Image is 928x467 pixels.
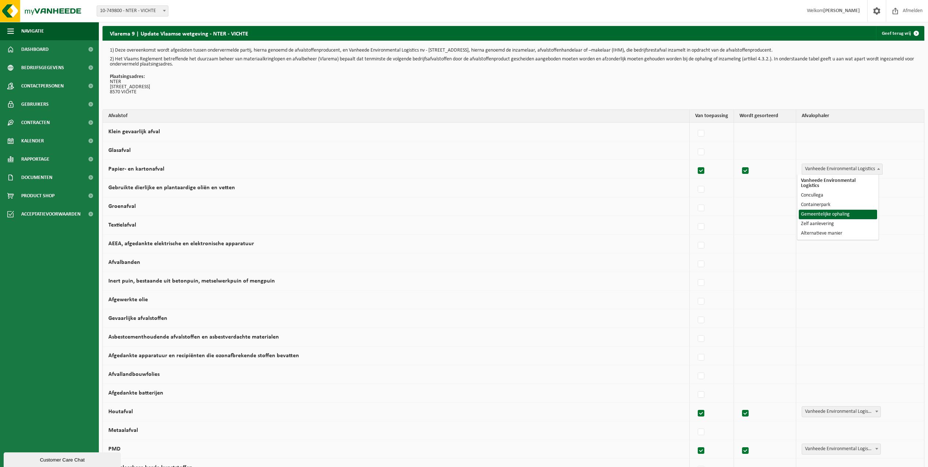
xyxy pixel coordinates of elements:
[21,132,44,150] span: Kalender
[21,187,55,205] span: Product Shop
[21,59,64,77] span: Bedrijfsgegevens
[108,446,120,452] label: PMD
[799,191,877,200] li: Concullega
[108,409,133,415] label: Houtafval
[108,334,279,340] label: Asbestcementhoudende afvalstoffen en asbestverdachte materialen
[103,110,690,123] th: Afvalstof
[799,176,877,191] li: Vanheede Environmental Logistics
[110,74,145,79] strong: Plaatsingsadres:
[802,407,880,417] span: Vanheede Environmental Logistics
[108,353,299,359] label: Afgedankte apparatuur en recipiënten die ozonafbrekende stoffen bevatten
[108,259,140,265] label: Afvalbanden
[21,168,52,187] span: Documenten
[21,22,44,40] span: Navigatie
[110,57,917,67] p: 2) Het Vlaams Reglement betreffende het duurzaam beheer van materiaalkringlopen en afvalbeheer (V...
[108,185,235,191] label: Gebruikte dierlijke en plantaardige oliën en vetten
[799,210,877,219] li: Gemeentelijke ophaling
[108,129,160,135] label: Klein gevaarlijk afval
[108,390,163,396] label: Afgedankte batterijen
[97,6,168,16] span: 10-749800 - NTER - VICHTE
[108,278,275,284] label: Inert puin, bestaande uit betonpuin, metselwerkpuin of mengpuin
[802,444,881,455] span: Vanheede Environmental Logistics
[21,40,49,59] span: Dashboard
[796,110,924,123] th: Afvalophaler
[802,444,880,454] span: Vanheede Environmental Logistics
[21,205,81,223] span: Acceptatievoorwaarden
[110,48,917,53] p: 1) Deze overeenkomst wordt afgesloten tussen ondervermelde partij, hierna genoemd de afvalstoffen...
[97,5,168,16] span: 10-749800 - NTER - VICHTE
[108,297,148,303] label: Afgewerkte olie
[108,222,136,228] label: Textielafval
[802,164,882,174] span: Vanheede Environmental Logistics
[108,427,138,433] label: Metaalafval
[802,406,881,417] span: Vanheede Environmental Logistics
[799,219,877,229] li: Zelf aanlevering
[108,147,131,153] label: Glasafval
[799,200,877,210] li: Containerpark
[734,110,796,123] th: Wordt gesorteerd
[823,8,860,14] strong: [PERSON_NAME]
[110,74,917,95] p: NTER [STREET_ADDRESS] 8570 VICHTE
[21,95,49,113] span: Gebruikers
[103,26,256,40] h2: Vlarema 9 | Update Vlaamse wetgeving - NTER - VICHTE
[802,164,883,175] span: Vanheede Environmental Logistics
[108,371,160,377] label: Afvallandbouwfolies
[108,241,254,247] label: AEEA, afgedankte elektrische en elektronische apparatuur
[21,113,50,132] span: Contracten
[21,77,64,95] span: Contactpersonen
[690,110,734,123] th: Van toepassing
[876,26,924,41] a: Geef terug vrij
[4,451,122,467] iframe: chat widget
[21,150,49,168] span: Rapportage
[108,315,167,321] label: Gevaarlijke afvalstoffen
[108,166,164,172] label: Papier- en kartonafval
[799,229,877,238] li: Alternatieve manier
[108,203,136,209] label: Groenafval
